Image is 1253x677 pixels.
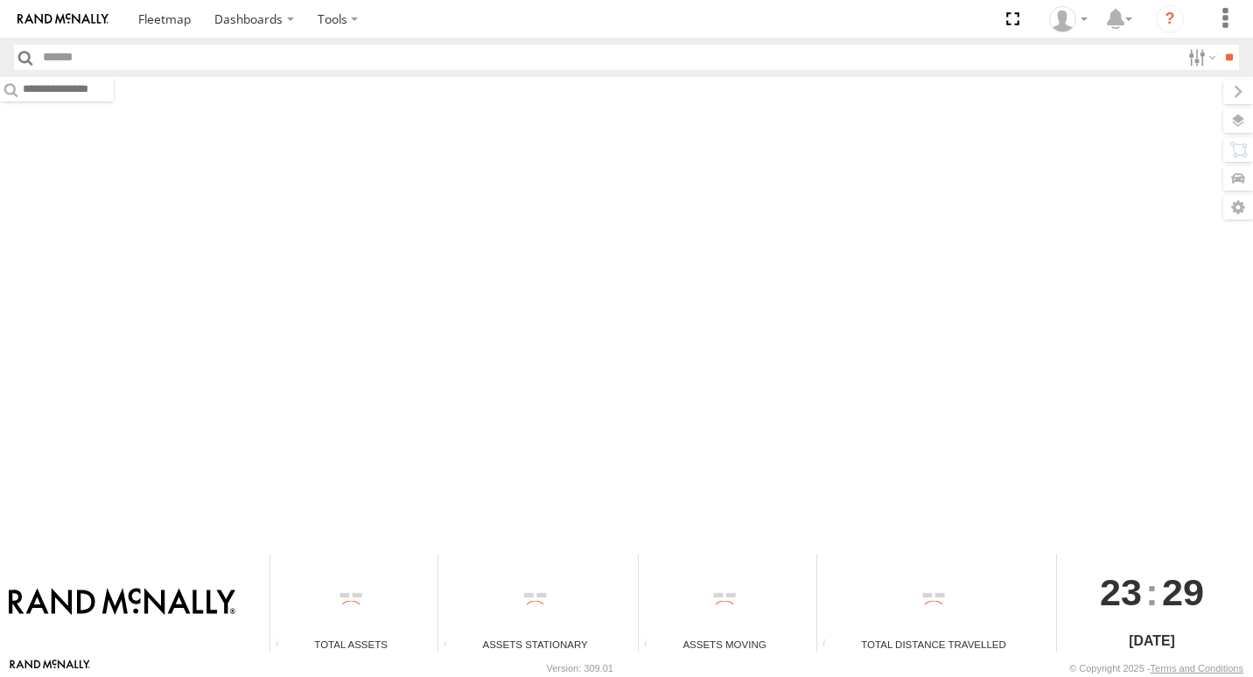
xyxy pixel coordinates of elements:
div: Valeo Dash [1043,6,1094,32]
div: Total number of assets current in transit. [639,639,665,652]
div: Total distance travelled by all assets within specified date range and applied filters [817,639,843,652]
img: rand-logo.svg [17,13,108,25]
a: Terms and Conditions [1151,663,1243,674]
img: Rand McNally [9,588,235,618]
div: Assets Moving [639,637,810,652]
a: Visit our Website [10,660,90,677]
div: Total Assets [270,637,431,652]
label: Search Filter Options [1181,45,1219,70]
div: Assets Stationary [438,637,632,652]
span: 29 [1162,555,1204,630]
span: 23 [1100,555,1142,630]
div: Version: 309.01 [547,663,613,674]
div: Total Distance Travelled [817,637,1050,652]
label: Map Settings [1223,195,1253,220]
div: Total number of Enabled Assets [270,639,297,652]
i: ? [1156,5,1184,33]
div: : [1057,555,1247,630]
div: [DATE] [1057,631,1247,652]
div: © Copyright 2025 - [1069,663,1243,674]
div: Total number of assets current stationary. [438,639,465,652]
